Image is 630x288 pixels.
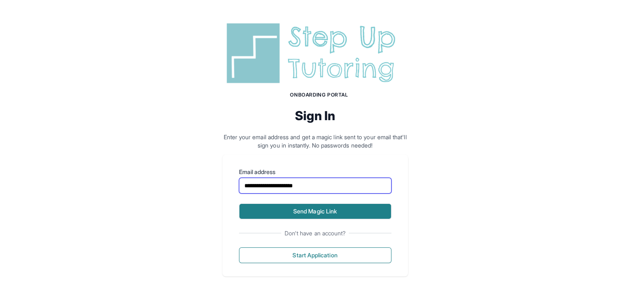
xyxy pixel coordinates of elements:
[239,203,391,219] button: Send Magic Link
[222,108,408,123] h2: Sign In
[222,20,408,87] img: Step Up Tutoring horizontal logo
[281,229,349,237] span: Don't have an account?
[222,133,408,150] p: Enter your email address and get a magic link sent to your email that'll sign you in instantly. N...
[239,168,391,176] label: Email address
[231,92,408,98] h1: Onboarding Portal
[239,247,391,263] button: Start Application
